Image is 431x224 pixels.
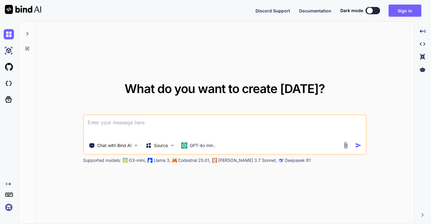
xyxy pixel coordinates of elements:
[4,62,14,72] img: githubLight
[5,5,41,14] img: Bind AI
[212,158,217,163] img: claude
[190,142,215,149] p: GPT-4o min..
[133,143,139,148] img: Pick Tools
[4,78,14,89] img: darkCloudIdeIcon
[285,157,311,163] p: Deepseek R1
[178,157,210,163] p: Codestral 25.01,
[172,158,177,162] img: Mistral-AI
[123,158,128,163] img: GPT-4
[256,8,290,14] button: Discord Support
[355,142,362,149] img: icon
[83,157,121,163] p: Supported models:
[4,45,14,56] img: ai-studio
[170,143,175,148] img: Pick Models
[299,8,331,13] span: Documentation
[125,81,325,96] span: What do you want to create [DATE]?
[4,202,14,212] img: signin
[154,157,171,163] p: Llama 3,
[97,142,132,149] p: Chat with Bind AI
[181,142,187,149] img: GPT-4o mini
[154,142,168,149] p: Source
[299,8,331,14] button: Documentation
[148,158,152,163] img: Llama2
[340,8,363,14] span: Dark mode
[342,142,349,149] img: attachment
[279,158,284,163] img: claude
[4,29,14,39] img: chat
[218,157,277,163] p: [PERSON_NAME] 3.7 Sonnet,
[389,5,421,17] button: Sign in
[129,157,146,163] p: O3-mini,
[256,8,290,13] span: Discord Support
